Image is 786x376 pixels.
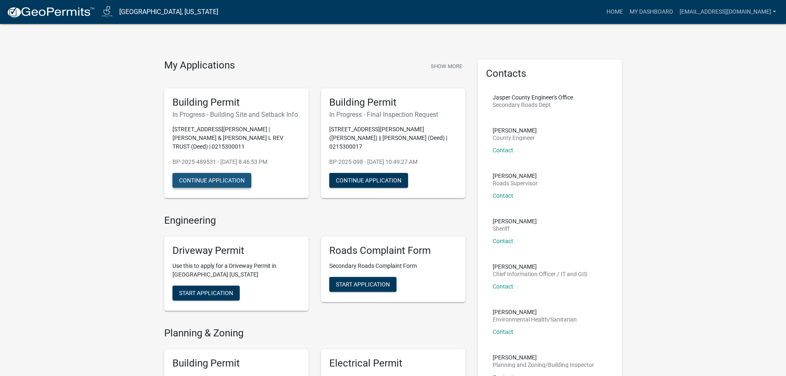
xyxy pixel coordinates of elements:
[493,226,537,232] p: Sheriff
[493,329,513,335] a: Contact
[329,173,408,188] button: Continue Application
[329,277,397,292] button: Start Application
[493,180,538,186] p: Roads Supervisor
[172,173,251,188] button: Continue Application
[172,245,300,257] h5: Driveway Permit
[172,97,300,109] h5: Building Permit
[164,59,235,72] h4: My Applications
[329,97,457,109] h5: Building Permit
[336,281,390,288] span: Start Application
[172,125,300,151] p: [STREET_ADDRESS][PERSON_NAME] | [PERSON_NAME] & [PERSON_NAME] L REV TRUST (Deed) | 0215300011
[172,357,300,369] h5: Building Permit
[493,102,573,108] p: Secondary Roads Dept
[493,147,513,154] a: Contact
[172,158,300,166] p: BP-2025-489531 - [DATE] 8:46:53 PM
[164,327,465,339] h4: Planning & Zoning
[172,262,300,279] p: Use this to apply for a Driveway Permit in [GEOGRAPHIC_DATA] [US_STATE]
[493,309,577,315] p: [PERSON_NAME]
[329,357,457,369] h5: Electrical Permit
[493,283,513,290] a: Contact
[329,158,457,166] p: BP-2025-098 - [DATE] 10:49:27 AM
[329,262,457,270] p: Secondary Roads Complaint Form
[493,317,577,322] p: Environmental Health/Sanitarian
[493,264,587,270] p: [PERSON_NAME]
[493,95,573,100] p: Jasper County Engineer's Office
[493,192,513,199] a: Contact
[179,290,233,296] span: Start Application
[493,238,513,244] a: Contact
[676,4,779,20] a: [EMAIL_ADDRESS][DOMAIN_NAME]
[603,4,626,20] a: Home
[493,271,587,277] p: Chief Information Officer / IT and GIS
[493,362,594,368] p: Planning and Zoning/Building Inspector
[493,135,537,141] p: County Engineer
[101,6,113,17] img: Jasper County, Iowa
[172,286,240,300] button: Start Application
[427,59,465,73] button: Show More
[172,111,300,118] h6: In Progress - Building Site and Setback Info
[329,245,457,257] h5: Roads Complaint Form
[626,4,676,20] a: My Dashboard
[164,215,465,227] h4: Engineering
[493,173,538,179] p: [PERSON_NAME]
[329,125,457,151] p: [STREET_ADDRESS][PERSON_NAME] ([PERSON_NAME]) || [PERSON_NAME] (Deed) | 0215300017
[119,5,218,19] a: [GEOGRAPHIC_DATA], [US_STATE]
[493,355,594,360] p: [PERSON_NAME]
[493,218,537,224] p: [PERSON_NAME]
[329,111,457,118] h6: In Progress - Final Inspection Request
[486,68,614,80] h5: Contacts
[493,128,537,133] p: [PERSON_NAME]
